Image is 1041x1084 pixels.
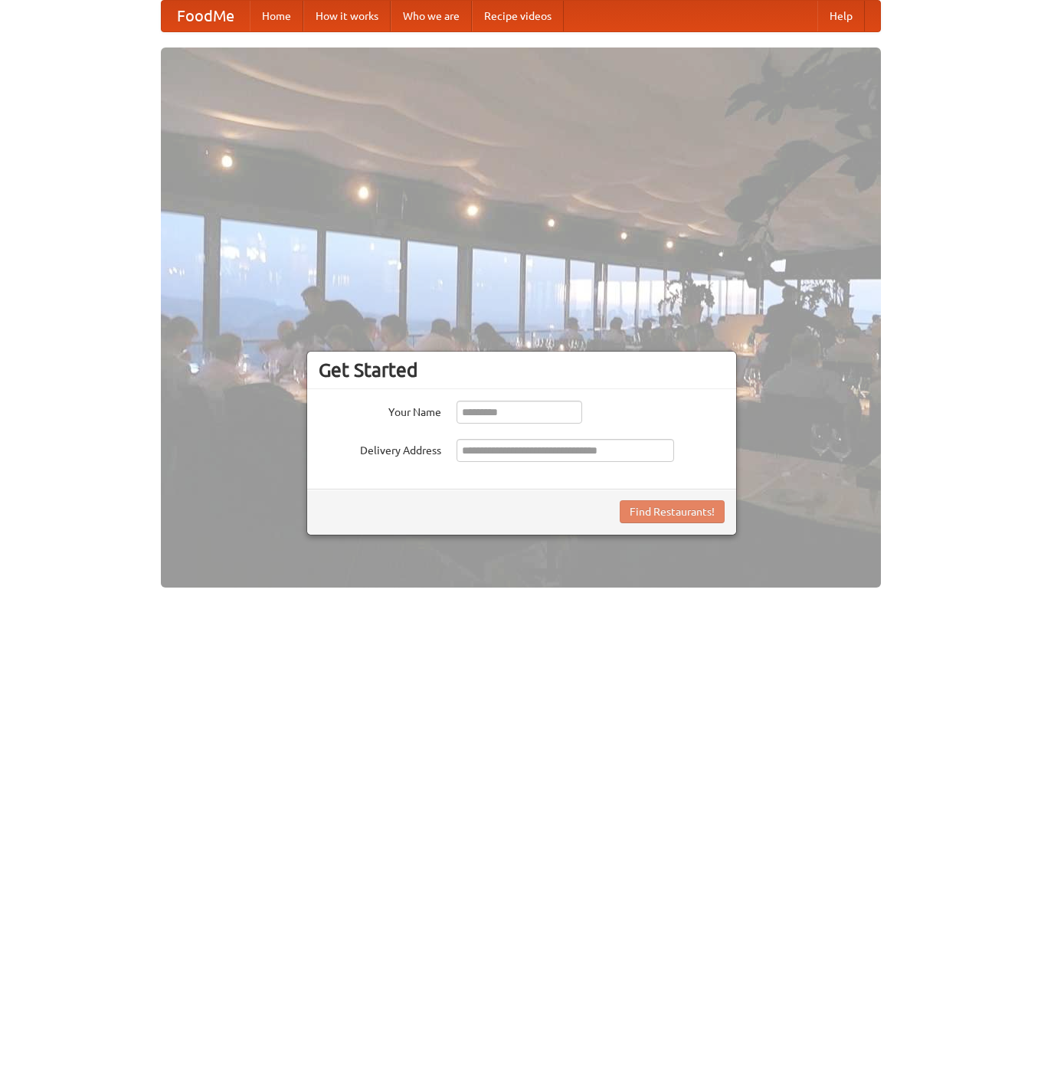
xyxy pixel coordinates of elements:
[319,359,725,382] h3: Get Started
[391,1,472,31] a: Who we are
[620,500,725,523] button: Find Restaurants!
[250,1,303,31] a: Home
[319,401,441,420] label: Your Name
[472,1,564,31] a: Recipe videos
[817,1,865,31] a: Help
[319,439,441,458] label: Delivery Address
[162,1,250,31] a: FoodMe
[303,1,391,31] a: How it works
